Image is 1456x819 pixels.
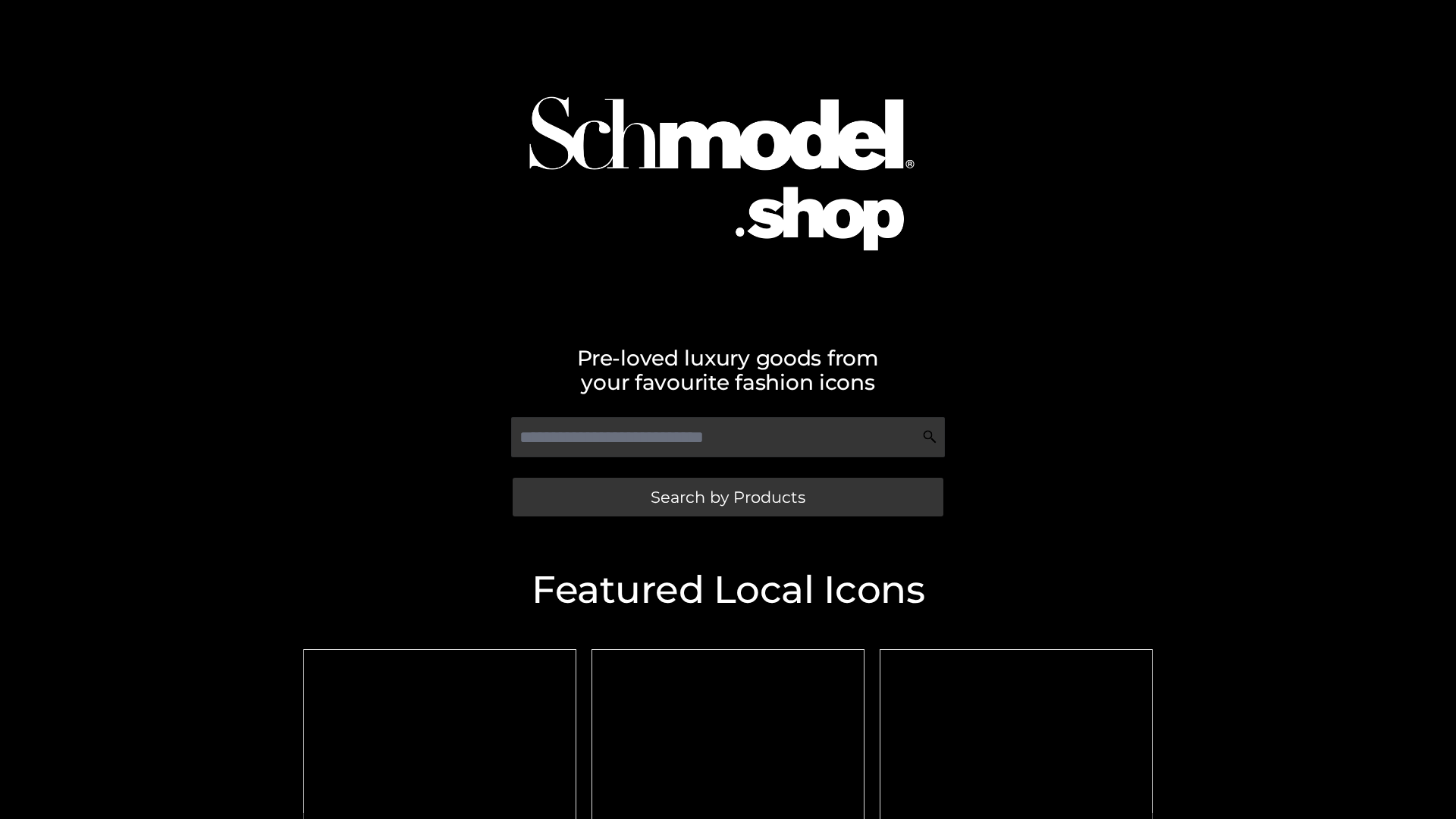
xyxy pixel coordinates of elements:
h2: Pre-loved luxury goods from your favourite fashion icons [296,346,1160,394]
img: Search Icon [922,429,937,444]
a: Search by Products [513,478,943,516]
span: Search by Products [651,489,805,505]
h2: Featured Local Icons​ [296,571,1160,609]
